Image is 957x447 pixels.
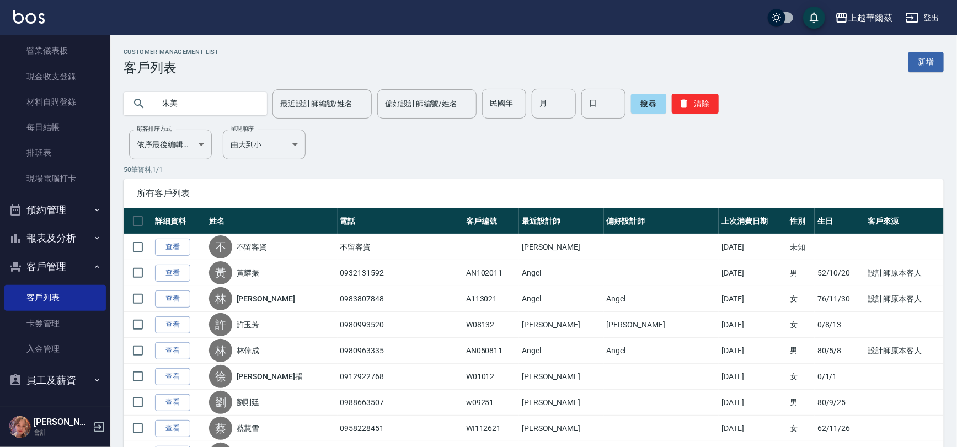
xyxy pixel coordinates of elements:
td: 女 [787,286,815,312]
td: 女 [787,312,815,338]
h2: Customer Management List [124,49,219,56]
a: 查看 [155,316,190,333]
div: 徐 [209,365,232,388]
td: [DATE] [719,416,787,441]
td: 0958228451 [338,416,463,441]
td: 設計師原本客人 [865,338,944,364]
a: 查看 [155,265,190,282]
label: 呈現順序 [231,125,254,133]
a: 查看 [155,342,190,359]
button: save [803,7,825,29]
td: Angel [604,286,719,312]
td: W08132 [463,312,519,338]
a: 現場電腦打卡 [4,166,106,191]
th: 偏好設計師 [604,208,719,234]
td: 52/10/20 [815,260,865,286]
td: 0980993520 [338,312,463,338]
th: 客戶編號 [463,208,519,234]
a: 林偉成 [237,345,260,356]
td: 0983807848 [338,286,463,312]
th: 電話 [338,208,463,234]
td: w09251 [463,390,519,416]
td: 未知 [787,234,815,260]
th: 最近設計師 [519,208,604,234]
td: 0988663507 [338,390,463,416]
div: 許 [209,313,232,336]
a: 許玉芳 [237,319,260,330]
td: A113021 [463,286,519,312]
td: [DATE] [719,312,787,338]
div: 蔡 [209,417,232,440]
a: 查看 [155,368,190,385]
td: [DATE] [719,364,787,390]
a: 材料自購登錄 [4,89,106,115]
td: [DATE] [719,234,787,260]
a: 不留客資 [237,241,268,252]
p: 會計 [34,428,90,438]
div: 劉 [209,391,232,414]
th: 生日 [815,208,865,234]
td: [PERSON_NAME] [519,364,604,390]
td: [PERSON_NAME] [604,312,719,338]
a: 查看 [155,394,190,411]
td: Angel [604,338,719,364]
a: 蔡慧雪 [237,423,260,434]
img: Person [9,416,31,438]
td: AN102011 [463,260,519,286]
button: 搜尋 [631,94,666,114]
td: AN050811 [463,338,519,364]
td: 女 [787,416,815,441]
div: 不 [209,235,232,258]
td: 不留客資 [338,234,463,260]
td: [PERSON_NAME] [519,234,604,260]
th: 姓名 [206,208,338,234]
td: 0980963335 [338,338,463,364]
td: 設計師原本客人 [865,260,944,286]
p: 50 筆資料, 1 / 1 [124,165,944,175]
a: 劉則廷 [237,397,260,408]
a: 查看 [155,420,190,437]
td: 80/9/25 [815,390,865,416]
td: Angel [519,286,604,312]
td: 0932131592 [338,260,463,286]
th: 上次消費日期 [719,208,787,234]
td: 男 [787,390,815,416]
a: 排班表 [4,140,106,165]
a: 黃耀振 [237,267,260,278]
div: 上越華爾茲 [848,11,892,25]
button: 員工及薪資 [4,366,106,395]
label: 顧客排序方式 [137,125,172,133]
td: [PERSON_NAME] [519,390,604,416]
a: 入金管理 [4,336,106,362]
button: 報表及分析 [4,224,106,252]
div: 林 [209,339,232,362]
button: 預約管理 [4,196,106,224]
td: 女 [787,364,815,390]
td: Angel [519,260,604,286]
h5: [PERSON_NAME] [34,417,90,428]
div: 依序最後編輯時間 [129,130,212,159]
td: Angel [519,338,604,364]
td: 0/1/1 [815,364,865,390]
span: 所有客戶列表 [137,188,931,199]
a: 新增 [908,52,944,72]
td: [DATE] [719,390,787,416]
a: 營業儀表板 [4,38,106,63]
div: 林 [209,287,232,310]
td: [PERSON_NAME] [519,416,604,441]
td: [PERSON_NAME] [519,312,604,338]
a: 每日結帳 [4,115,106,140]
td: [DATE] [719,260,787,286]
td: 0/8/13 [815,312,865,338]
h3: 客戶列表 [124,60,219,76]
a: 查看 [155,290,190,308]
a: 客戶列表 [4,285,106,310]
img: Logo [13,10,45,24]
th: 客戶來源 [865,208,944,234]
td: 80/5/8 [815,338,865,364]
a: [PERSON_NAME]捐 [237,371,303,382]
input: 搜尋關鍵字 [154,89,258,119]
td: 76/11/30 [815,286,865,312]
a: 查看 [155,239,190,256]
td: 設計師原本客人 [865,286,944,312]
